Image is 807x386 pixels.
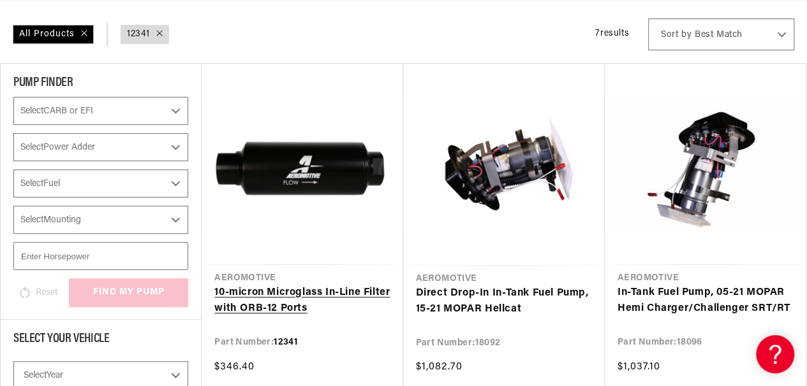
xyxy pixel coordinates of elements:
select: Fuel [13,169,188,197]
span: Sort by [661,29,692,41]
span: 7 results [595,29,629,38]
select: CARB or EFI [13,97,188,125]
input: Enter Horsepower [13,242,188,270]
select: Power Adder [13,133,188,161]
select: Sort by [648,18,794,50]
div: Select Your Vehicle [13,332,188,348]
a: 12341 [127,27,150,41]
a: 10-micron Microglass In-Line Filter with ORB-12 Ports [214,285,390,317]
span: PUMP FINDER [13,76,73,89]
div: All Products [13,25,94,44]
a: In-Tank Fuel Pump, 05-21 MOPAR Hemi Charger/Challenger SRT/RT [618,285,793,317]
a: Direct Drop-In In-Tank Fuel Pump, 15-21 MOPAR Hellcat [416,285,592,318]
select: Mounting [13,206,188,234]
